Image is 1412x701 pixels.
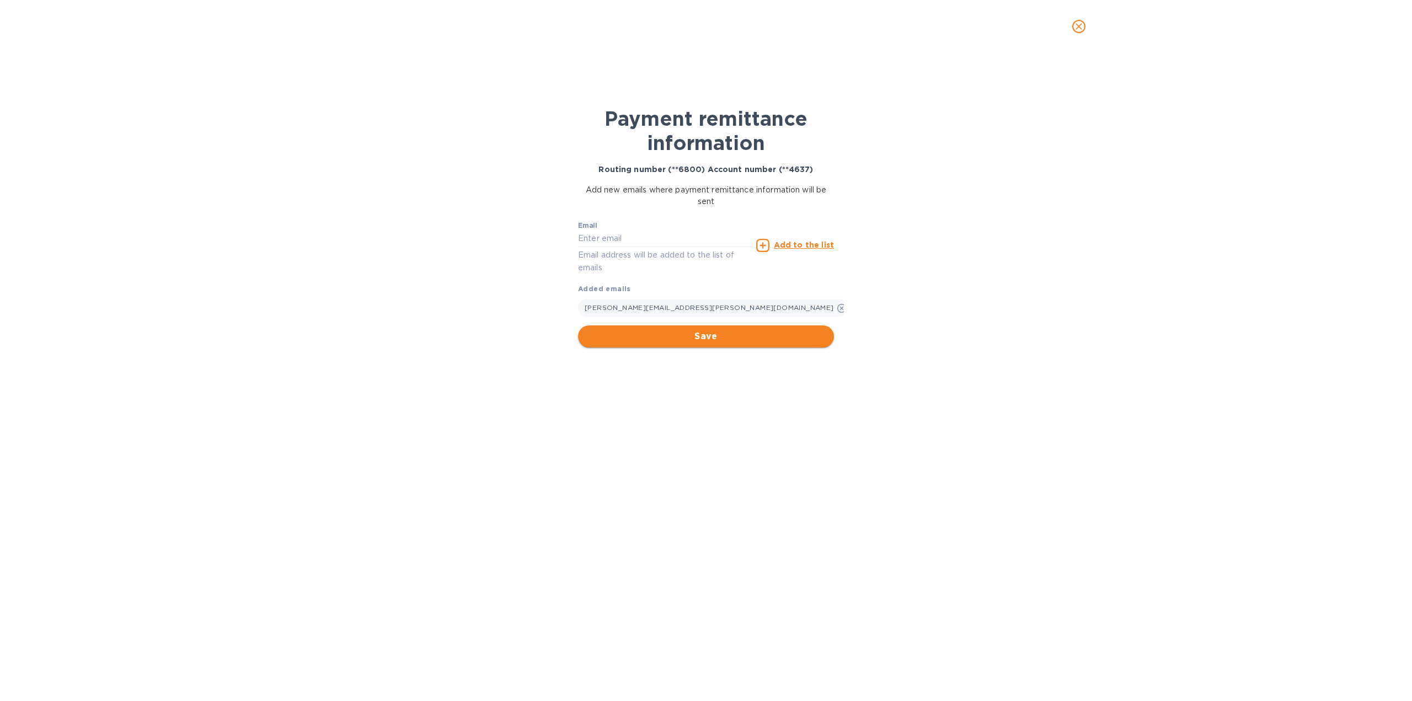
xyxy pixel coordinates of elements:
[598,165,813,174] b: Routing number (**6800) Account number (**4637)
[578,222,597,229] label: Email
[578,231,752,247] input: Enter email
[578,249,752,274] p: Email address will be added to the list of emails
[578,184,834,207] p: Add new emails where payment remittance information will be sent
[605,106,807,155] b: Payment remittance information
[585,303,834,312] span: [PERSON_NAME][EMAIL_ADDRESS][PERSON_NAME][DOMAIN_NAME]
[587,330,825,343] span: Save
[578,299,849,317] div: [PERSON_NAME][EMAIL_ADDRESS][PERSON_NAME][DOMAIN_NAME]
[1066,13,1092,40] button: close
[774,240,834,249] u: Add to the list
[578,325,834,347] button: Save
[578,285,631,293] b: Added emails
